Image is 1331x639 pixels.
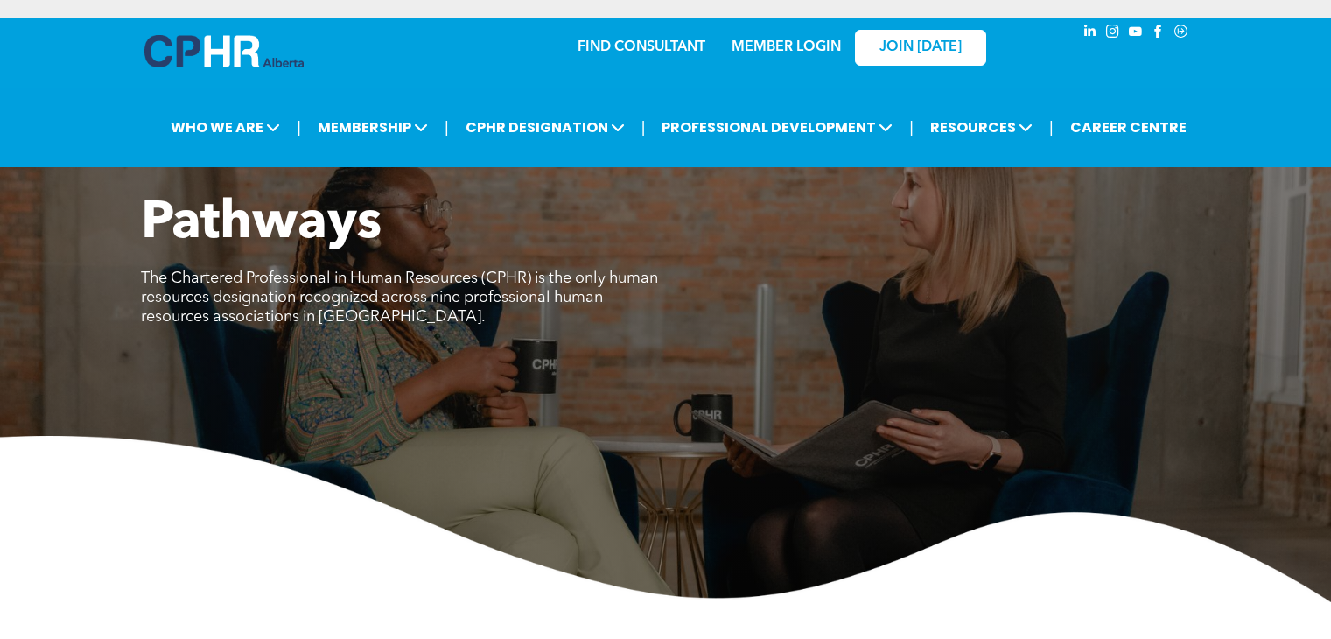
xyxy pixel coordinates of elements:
span: MEMBERSHIP [312,111,433,144]
span: CPHR DESIGNATION [460,111,630,144]
span: WHO WE ARE [165,111,285,144]
li: | [641,109,646,145]
img: A blue and white logo for cp alberta [144,35,304,67]
a: FIND CONSULTANT [578,40,705,54]
a: facebook [1149,22,1168,46]
li: | [297,109,301,145]
a: instagram [1103,22,1123,46]
a: JOIN [DATE] [855,30,986,66]
a: MEMBER LOGIN [732,40,841,54]
li: | [445,109,449,145]
span: PROFESSIONAL DEVELOPMENT [656,111,898,144]
li: | [909,109,914,145]
a: youtube [1126,22,1145,46]
span: Pathways [141,198,382,250]
li: | [1049,109,1054,145]
a: CAREER CENTRE [1065,111,1192,144]
a: linkedin [1081,22,1100,46]
span: RESOURCES [925,111,1038,144]
span: JOIN [DATE] [879,39,962,56]
span: The Chartered Professional in Human Resources (CPHR) is the only human resources designation reco... [141,270,658,325]
a: Social network [1172,22,1191,46]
